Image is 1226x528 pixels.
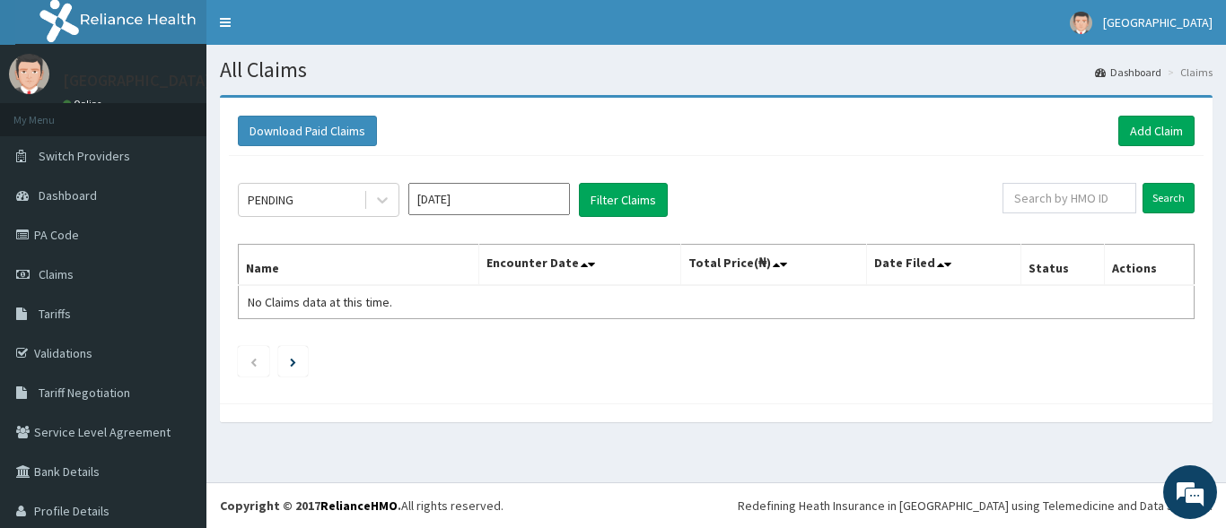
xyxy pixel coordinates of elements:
[63,73,211,89] p: [GEOGRAPHIC_DATA]
[1143,183,1195,213] input: Search
[248,191,293,209] div: PENDING
[1104,245,1194,286] th: Actions
[1003,183,1136,213] input: Search by HMO ID
[250,353,258,369] a: Previous page
[1070,12,1092,34] img: User Image
[220,498,401,514] strong: Copyright © 2017 .
[408,183,570,215] input: Select Month and Year
[39,148,130,164] span: Switch Providers
[479,245,680,286] th: Encounter Date
[320,498,398,514] a: RelianceHMO
[63,98,106,110] a: Online
[680,245,867,286] th: Total Price(₦)
[220,58,1213,82] h1: All Claims
[239,245,479,286] th: Name
[39,306,71,322] span: Tariffs
[867,245,1021,286] th: Date Filed
[248,294,392,310] span: No Claims data at this time.
[206,482,1226,528] footer: All rights reserved.
[1021,245,1105,286] th: Status
[290,353,296,369] a: Next page
[9,54,49,94] img: User Image
[1118,116,1195,146] a: Add Claim
[39,385,130,401] span: Tariff Negotiation
[39,266,74,282] span: Claims
[39,187,97,203] span: Dashboard
[579,183,668,217] button: Filter Claims
[1095,65,1161,80] a: Dashboard
[738,497,1213,515] div: Redefining Heath Insurance in [GEOGRAPHIC_DATA] using Telemedicine and Data Science!
[1103,14,1213,30] span: [GEOGRAPHIC_DATA]
[1163,65,1213,80] li: Claims
[238,116,377,146] button: Download Paid Claims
